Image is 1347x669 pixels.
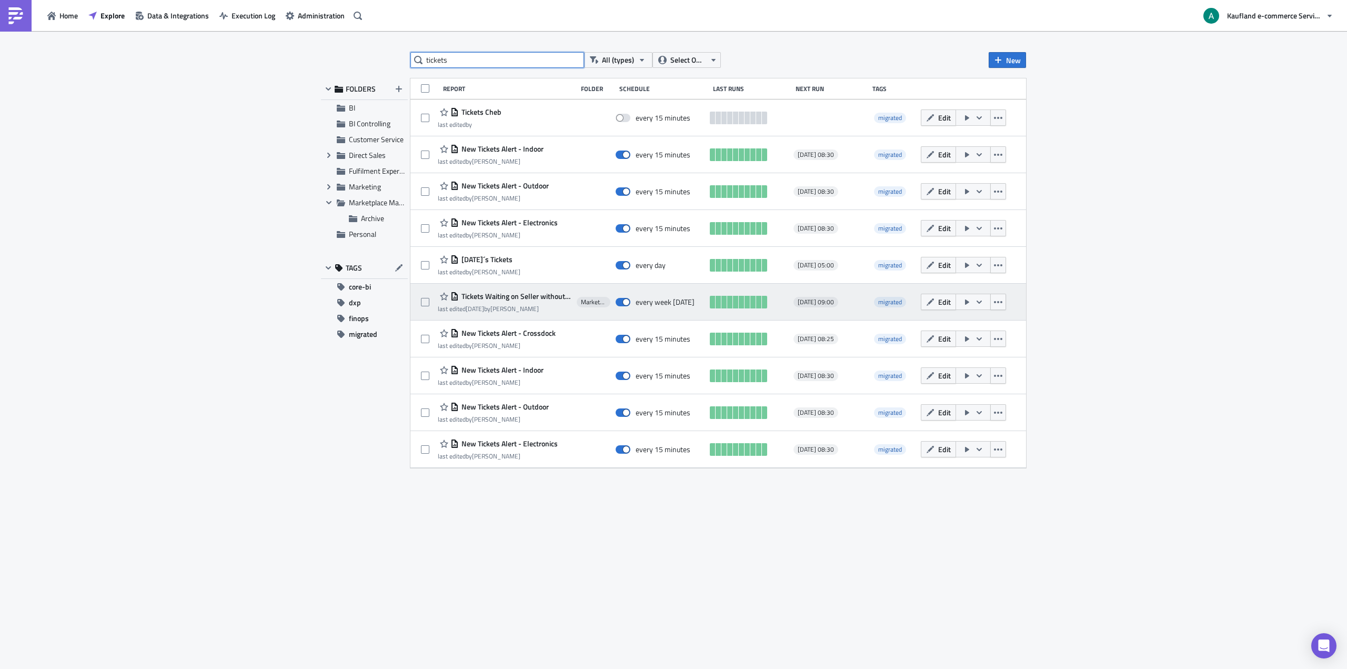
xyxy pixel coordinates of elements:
[321,326,408,342] button: migrated
[581,85,614,93] div: Folder
[349,181,381,192] span: Marketing
[796,85,868,93] div: Next Run
[798,335,834,343] span: [DATE] 08:25
[438,194,549,202] div: last edited by [PERSON_NAME]
[349,228,376,239] span: Personal
[438,157,544,165] div: last edited by [PERSON_NAME]
[130,7,214,24] button: Data & Integrations
[938,186,951,197] span: Edit
[636,261,666,270] div: every day
[938,333,951,344] span: Edit
[349,311,369,326] span: finops
[459,292,571,301] span: Tickets Waiting on Seller without Reply
[602,54,634,66] span: All (types)
[346,263,362,273] span: TAGS
[921,294,956,310] button: Edit
[636,371,690,381] div: every 15 minutes
[636,150,690,159] div: every 15 minutes
[298,10,345,21] span: Administration
[798,224,834,233] span: [DATE] 08:30
[459,107,501,117] span: Tickets Cheb
[619,85,708,93] div: Schedule
[798,445,834,454] span: [DATE] 08:30
[921,367,956,384] button: Edit
[921,183,956,199] button: Edit
[713,85,790,93] div: Last Runs
[83,7,130,24] a: Explore
[349,118,390,129] span: BI Controlling
[361,213,384,224] span: Archive
[349,326,377,342] span: migrated
[42,7,83,24] button: Home
[874,223,906,234] span: migrated
[147,10,209,21] span: Data & Integrations
[349,102,355,113] span: BI
[636,113,690,123] div: every 15 minutes
[1311,633,1336,658] div: Open Intercom Messenger
[878,407,902,417] span: migrated
[438,415,549,423] div: last edited by [PERSON_NAME]
[438,231,558,239] div: last edited by [PERSON_NAME]
[100,10,125,21] span: Explore
[321,311,408,326] button: finops
[878,334,902,344] span: migrated
[938,407,951,418] span: Edit
[636,408,690,417] div: every 15 minutes
[466,304,484,314] time: 2025-06-24T07:31:18Z
[459,328,556,338] span: New Tickets Alert - Crossdock
[438,342,556,350] div: last edited by [PERSON_NAME]
[459,365,544,375] span: New Tickets Alert - Indoor
[636,334,690,344] div: every 15 minutes
[938,112,951,123] span: Edit
[459,439,558,448] span: New Tickets Alert - Electronics
[459,218,558,227] span: New Tickets Alert - Electronics
[1202,7,1220,25] img: Avatar
[214,7,280,24] button: Execution Log
[459,402,549,412] span: New Tickets Alert - Outdoor
[874,371,906,381] span: migrated
[459,181,549,191] span: New Tickets Alert - Outdoor
[878,186,902,196] span: migrated
[921,441,956,457] button: Edit
[921,404,956,421] button: Edit
[798,372,834,380] span: [DATE] 08:30
[1006,55,1021,66] span: New
[874,444,906,455] span: migrated
[349,295,361,311] span: dxp
[321,295,408,311] button: dxp
[349,134,404,145] span: Customer Service
[280,7,350,24] button: Administration
[349,165,416,176] span: Fulfilment Experience
[921,257,956,273] button: Edit
[938,259,951,271] span: Edit
[878,113,902,123] span: migrated
[874,407,906,418] span: migrated
[938,370,951,381] span: Edit
[459,144,544,154] span: New Tickets Alert - Indoor
[1227,10,1322,21] span: Kaufland e-commerce Services GmbH & Co. KG
[872,85,917,93] div: Tags
[349,197,431,208] span: Marketplace Management
[321,279,408,295] button: core-bi
[878,149,902,159] span: migrated
[438,378,544,386] div: last edited by [PERSON_NAME]
[921,331,956,347] button: Edit
[59,10,78,21] span: Home
[349,279,371,295] span: core-bi
[798,187,834,196] span: [DATE] 08:30
[878,297,902,307] span: migrated
[798,151,834,159] span: [DATE] 08:30
[232,10,275,21] span: Execution Log
[581,298,606,306] span: Marketplace Management
[410,52,584,68] input: Search Reports
[921,220,956,236] button: Edit
[989,52,1026,68] button: New
[938,223,951,234] span: Edit
[438,121,501,128] div: last edited by
[670,54,706,66] span: Select Owner
[636,297,695,307] div: every week on Wednesday
[349,149,386,161] span: Direct Sales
